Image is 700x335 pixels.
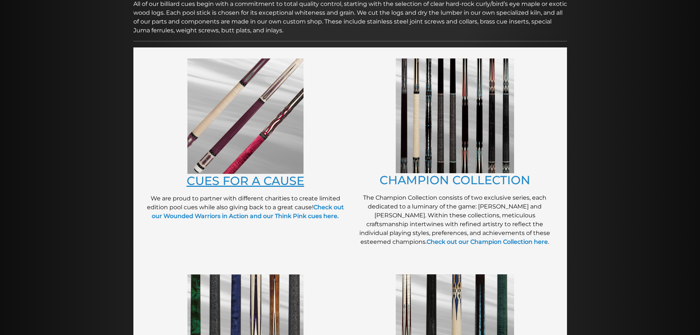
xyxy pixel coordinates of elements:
[152,204,344,220] a: Check out our Wounded Warriors in Action and our Think Pink cues here.
[354,193,556,246] p: The Champion Collection consists of two exclusive series, each dedicated to a luminary of the gam...
[427,238,548,245] a: Check out our Champion Collection here
[187,174,304,188] a: CUES FOR A CAUSE
[380,173,530,187] a: CHAMPION COLLECTION
[144,194,347,221] p: We are proud to partner with different charities to create limited edition pool cues while also g...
